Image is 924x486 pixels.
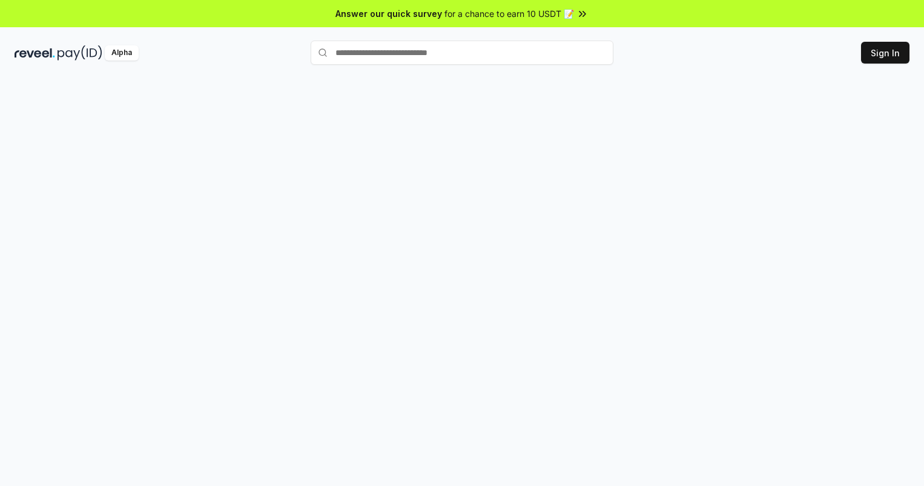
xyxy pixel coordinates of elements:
img: reveel_dark [15,45,55,61]
div: Alpha [105,45,139,61]
img: pay_id [58,45,102,61]
span: for a chance to earn 10 USDT 📝 [444,7,574,20]
button: Sign In [861,42,909,64]
span: Answer our quick survey [335,7,442,20]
